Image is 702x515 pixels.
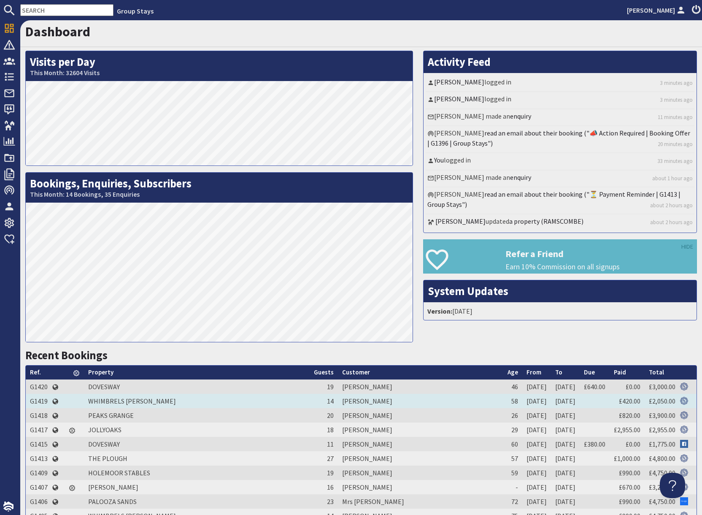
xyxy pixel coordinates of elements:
[522,379,551,394] td: [DATE]
[649,469,675,477] a: £4,750.00
[660,473,685,498] iframe: Toggle Customer Support
[503,451,522,466] td: 57
[503,408,522,423] td: 26
[551,466,580,480] td: [DATE]
[428,55,491,69] a: Activity Feed
[526,368,541,376] a: From
[551,451,580,466] td: [DATE]
[509,217,583,225] a: a property (RAMSCOMBE)
[88,382,120,391] a: DOVESWAY
[510,173,531,182] a: enquiry
[26,437,52,451] td: G1415
[680,497,688,505] img: Referer: Google
[649,368,664,376] a: Total
[505,261,697,272] p: Earn 10% Commission on all signups
[627,5,687,15] a: [PERSON_NAME]
[88,483,138,491] a: [PERSON_NAME]
[649,454,675,463] a: £4,800.00
[522,466,551,480] td: [DATE]
[427,190,680,209] a: read an email about their booking ("⏳ Payment Reminder | G1413 | Group Stays")
[503,423,522,437] td: 29
[338,480,503,494] td: [PERSON_NAME]
[423,239,697,274] a: Refer a Friend Earn 10% Commission on all signups
[614,454,640,463] a: £1,000.00
[510,112,531,120] a: enquiry
[522,408,551,423] td: [DATE]
[25,23,90,40] a: Dashboard
[434,156,444,164] a: You
[551,408,580,423] td: [DATE]
[25,348,108,362] a: Recent Bookings
[26,451,52,466] td: G1413
[551,379,580,394] td: [DATE]
[26,51,413,81] h2: Visits per Day
[660,96,693,104] a: 3 minutes ago
[327,483,334,491] span: 16
[338,494,503,509] td: Mrs [PERSON_NAME]
[619,397,640,405] a: £420.00
[327,426,334,434] span: 18
[327,382,334,391] span: 19
[580,366,610,379] th: Due
[426,126,694,153] li: [PERSON_NAME]
[30,69,408,77] small: This Month: 32604 Visits
[88,440,120,448] a: DOVESWAY
[551,394,580,408] td: [DATE]
[619,497,640,506] a: £990.00
[619,469,640,477] a: £990.00
[327,397,334,405] span: 14
[20,4,113,16] input: SEARCH
[658,157,693,165] a: 33 minutes ago
[88,368,113,376] a: Property
[551,437,580,451] td: [DATE]
[551,423,580,437] td: [DATE]
[658,140,693,148] a: 20 minutes ago
[327,469,334,477] span: 19
[649,426,675,434] a: £2,955.00
[342,368,370,376] a: Customer
[503,494,522,509] td: 72
[619,483,640,491] a: £670.00
[426,75,694,92] li: logged in
[551,480,580,494] td: [DATE]
[555,368,562,376] a: To
[88,454,127,463] a: THE PLOUGH
[428,284,508,298] a: System Updates
[426,153,694,170] li: logged in
[88,411,134,420] a: PEAKS GRANGE
[522,394,551,408] td: [DATE]
[660,79,693,87] a: 3 minutes ago
[435,217,486,225] a: [PERSON_NAME]
[26,480,52,494] td: G1407
[505,248,697,259] h3: Refer a Friend
[522,480,551,494] td: [DATE]
[30,368,41,376] a: Ref.
[522,423,551,437] td: [DATE]
[88,397,176,405] a: WHIMBRELS [PERSON_NAME]
[88,469,150,477] a: HOLEMOOR STABLES
[30,190,408,198] small: This Month: 14 Bookings, 35 Enquiries
[314,368,334,376] a: Guests
[522,494,551,509] td: [DATE]
[88,426,121,434] a: JOLLYOAKS
[680,440,688,448] img: Referer: Facebook
[88,497,137,506] a: PALOOZA SANDS
[338,437,503,451] td: [PERSON_NAME]
[26,408,52,423] td: G1418
[680,382,688,390] img: Referer: Group Stays
[650,201,693,209] a: about 2 hours ago
[649,483,675,491] a: £3,200.00
[584,440,605,448] a: £380.00
[680,397,688,405] img: Referer: Group Stays
[338,423,503,437] td: [PERSON_NAME]
[3,501,13,512] img: staytech_i_w-64f4e8e9ee0a9c174fd5317b4b171b261742d2d393467e5bdba4413f4f884c10.svg
[434,78,484,86] a: [PERSON_NAME]
[551,494,580,509] td: [DATE]
[680,411,688,419] img: Referer: Group Stays
[680,426,688,434] img: Referer: Group Stays
[614,368,626,376] a: Paid
[327,497,334,506] span: 23
[522,451,551,466] td: [DATE]
[26,394,52,408] td: G1419
[327,440,334,448] span: 11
